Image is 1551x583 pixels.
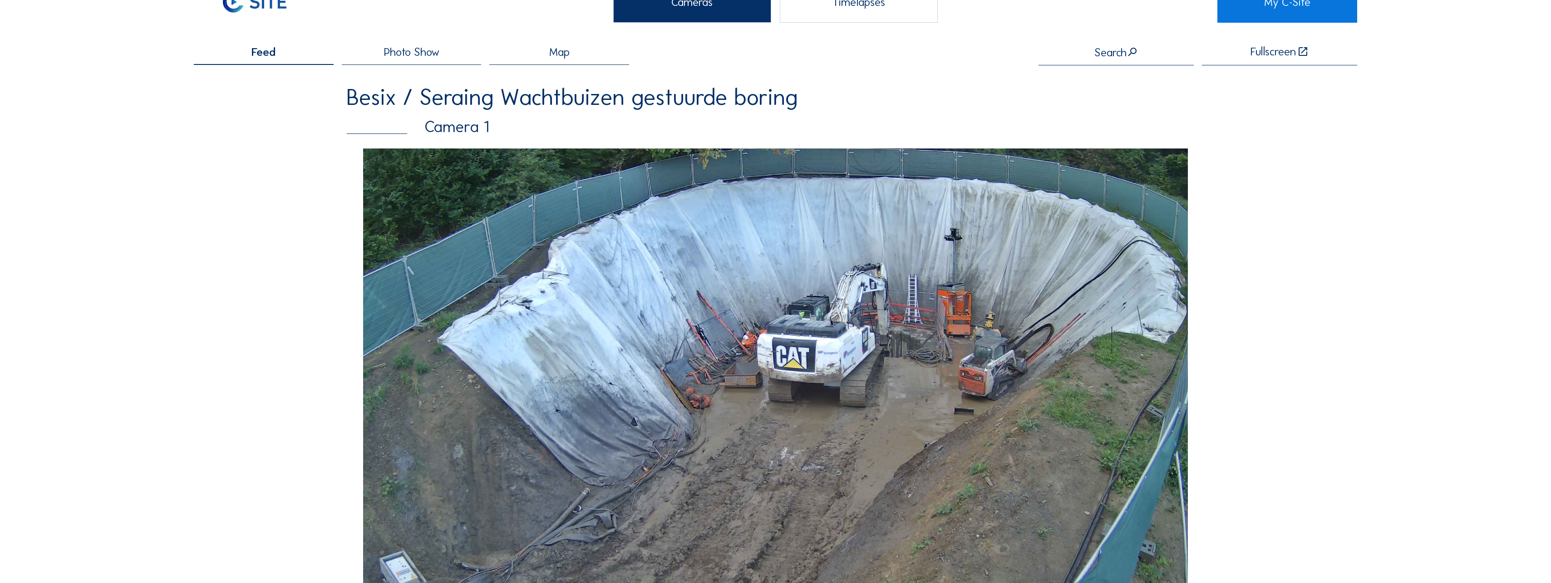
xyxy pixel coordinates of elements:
div: Fullscreen [1251,46,1296,58]
div: Besix / Seraing Wachtbuizen gestuurde boring [347,86,1205,109]
span: Photo Show [384,46,439,58]
span: Feed [251,46,276,58]
span: Map [549,46,570,58]
div: Camera 1 [347,119,1205,135]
